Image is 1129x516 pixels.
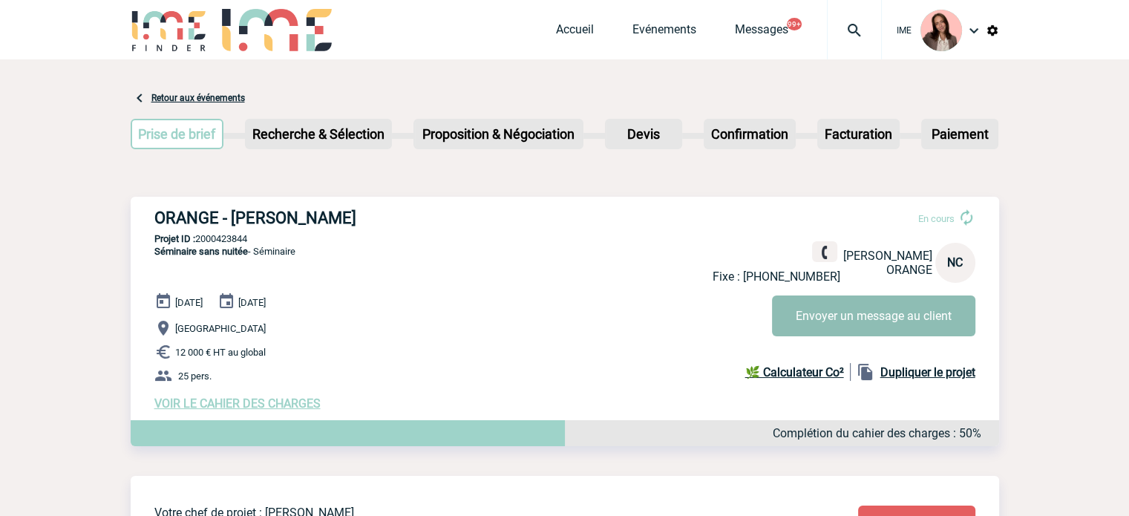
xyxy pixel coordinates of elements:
p: Devis [606,120,681,148]
img: fixe.png [818,246,831,259]
b: Dupliquer le projet [880,365,975,379]
span: [PERSON_NAME] [843,249,932,263]
p: Paiement [923,120,997,148]
span: ORANGE [886,263,932,277]
h3: ORANGE - [PERSON_NAME] [154,209,600,227]
img: file_copy-black-24dp.png [857,363,874,381]
span: [DATE] [175,297,203,308]
img: 94396-3.png [920,10,962,51]
img: IME-Finder [131,9,208,51]
a: Messages [735,22,788,43]
p: Facturation [819,120,898,148]
a: Evénements [632,22,696,43]
span: En cours [918,213,955,224]
p: 2000423844 [131,233,999,244]
span: IME [897,25,912,36]
a: Accueil [556,22,594,43]
span: Séminaire sans nuitée [154,246,248,257]
button: Envoyer un message au client [772,295,975,336]
button: 99+ [787,18,802,30]
b: Projet ID : [154,233,195,244]
span: 12 000 € HT au global [175,347,266,358]
span: NC [947,255,963,270]
span: 25 pers. [178,370,212,382]
p: Confirmation [705,120,794,148]
a: Retour aux événements [151,93,245,103]
p: Prise de brief [132,120,223,148]
a: 🌿 Calculateur Co² [745,363,851,381]
a: VOIR LE CAHIER DES CHARGES [154,396,321,411]
span: - Séminaire [154,246,295,257]
b: 🌿 Calculateur Co² [745,365,844,379]
span: [GEOGRAPHIC_DATA] [175,323,266,334]
p: Proposition & Négociation [415,120,582,148]
span: [DATE] [238,297,266,308]
p: Fixe : [PHONE_NUMBER] [713,270,840,284]
p: Recherche & Sélection [246,120,390,148]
